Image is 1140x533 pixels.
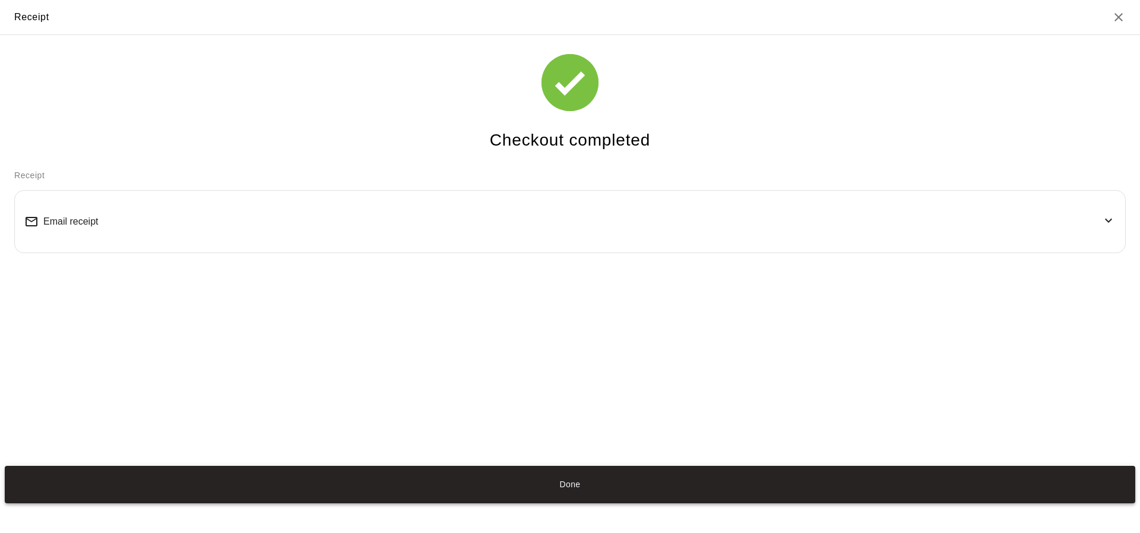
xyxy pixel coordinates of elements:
[14,169,1126,182] p: Receipt
[43,216,98,227] span: Email receipt
[490,130,650,151] h4: Checkout completed
[14,10,49,25] div: Receipt
[1111,10,1126,24] button: Close
[5,466,1135,503] button: Done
